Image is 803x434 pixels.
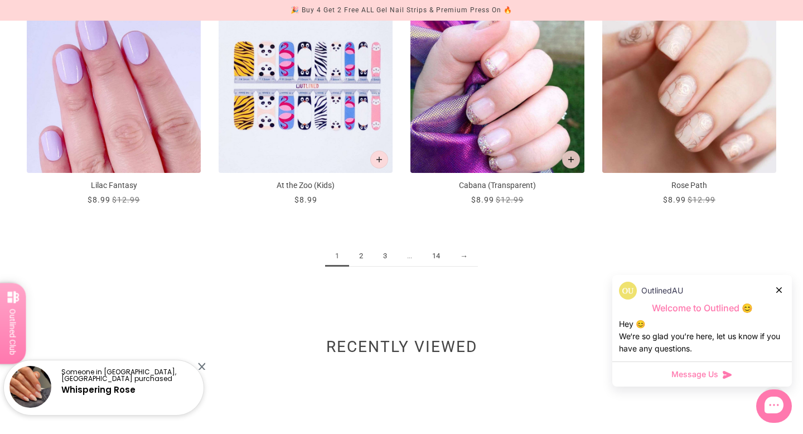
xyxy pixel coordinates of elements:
span: $8.99 [663,195,686,204]
span: 1 [325,246,349,267]
span: ... [397,246,422,267]
p: Lilac Fantasy [27,180,201,191]
h2: Recently viewed [27,344,776,356]
div: 🎉 Buy 4 Get 2 Free ALL Gel Nail Strips & Premium Press On 🔥 [291,4,512,16]
span: $12.99 [112,195,140,204]
p: Cabana (Transparent) [410,180,584,191]
a: Whispering Rose [61,384,136,396]
button: Add to cart [562,151,580,168]
button: Add to cart [370,151,388,168]
span: Message Us [671,369,718,380]
span: $8.99 [88,195,110,204]
p: Someone in [GEOGRAPHIC_DATA], [GEOGRAPHIC_DATA] purchased [61,369,194,382]
p: At the Zoo (Kids) [219,180,393,191]
a: 14 [422,246,450,267]
span: $8.99 [471,195,494,204]
span: $12.99 [496,195,524,204]
p: OutlinedAU [641,284,683,297]
img: data:image/png;base64,iVBORw0KGgoAAAANSUhEUgAAACQAAAAkCAYAAADhAJiYAAAAAXNSR0IArs4c6QAAArdJREFUWEf... [619,282,637,300]
div: Hey 😊 We‘re so glad you’re here, let us know if you have any questions. [619,318,785,355]
a: 2 [349,246,373,267]
span: $8.99 [294,195,317,204]
a: 3 [373,246,397,267]
span: $12.99 [688,195,715,204]
p: Rose Path [602,180,776,191]
p: Welcome to Outlined 😊 [619,302,785,314]
a: → [450,246,478,267]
